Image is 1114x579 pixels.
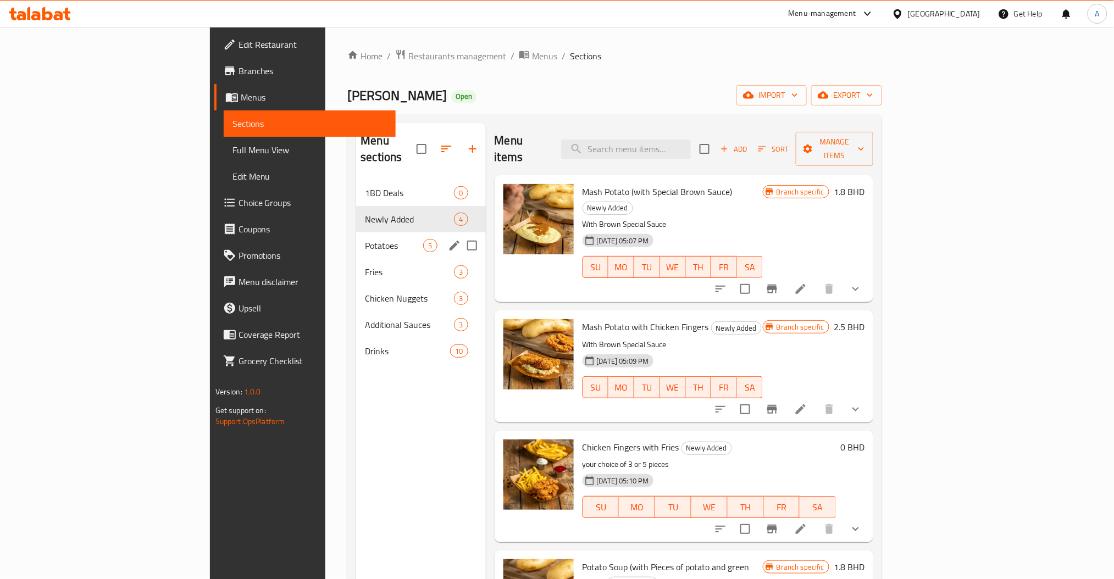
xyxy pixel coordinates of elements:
[511,49,514,63] li: /
[519,49,557,63] a: Menus
[214,190,396,216] a: Choice Groups
[659,499,687,515] span: TU
[768,499,796,515] span: FR
[214,84,396,110] a: Menus
[583,319,709,335] span: Mash Potato with Chicken Fingers
[239,222,387,236] span: Coupons
[759,396,785,422] button: Branch-specific-item
[455,293,467,304] span: 3
[759,516,785,542] button: Branch-specific-item
[843,396,869,422] button: show more
[772,322,829,332] span: Branch specific
[451,90,476,103] div: Open
[454,292,468,305] div: items
[583,202,633,215] div: Newly Added
[215,385,242,399] span: Version:
[446,237,463,254] button: edit
[794,282,807,296] a: Edit menu item
[800,496,836,518] button: SA
[455,214,467,225] span: 4
[716,141,751,158] span: Add item
[356,180,485,206] div: 1BD Deals0
[356,175,485,369] nav: Menu sections
[734,277,757,300] span: Select to update
[570,49,601,63] span: Sections
[711,376,737,398] button: FR
[454,318,468,331] div: items
[503,184,574,254] img: Mash Potato (with Special Brown Sauce)
[711,321,762,335] div: Newly Added
[660,256,686,278] button: WE
[741,259,758,275] span: SA
[707,396,734,422] button: sort-choices
[241,91,387,104] span: Menus
[732,499,760,515] span: TH
[759,276,785,302] button: Branch-specific-item
[561,140,691,159] input: search
[712,322,761,335] span: Newly Added
[690,259,707,275] span: TH
[843,276,869,302] button: show more
[214,295,396,321] a: Upsell
[741,380,758,396] span: SA
[588,259,605,275] span: SU
[634,256,660,278] button: TU
[707,276,734,302] button: sort-choices
[215,403,266,417] span: Get support on:
[804,499,832,515] span: SA
[451,92,476,101] span: Open
[843,516,869,542] button: show more
[583,376,609,398] button: SU
[365,239,423,252] span: Potatoes
[239,275,387,288] span: Menu disclaimer
[244,385,261,399] span: 1.0.0
[639,380,656,396] span: TU
[214,58,396,84] a: Branches
[592,236,653,246] span: [DATE] 05:07 PM
[365,186,454,199] span: 1BD Deals
[834,319,864,335] h6: 2.5 BHD
[664,259,681,275] span: WE
[840,439,864,455] h6: 0 BHD
[455,320,467,330] span: 3
[588,380,605,396] span: SU
[356,338,485,364] div: Drinks10
[664,380,681,396] span: WE
[365,292,454,305] span: Chicken Nuggets
[239,249,387,262] span: Promotions
[503,319,574,389] img: Mash Potato with Chicken Fingers
[365,344,450,358] span: Drinks
[347,83,447,108] span: [PERSON_NAME]
[454,186,468,199] div: items
[758,143,789,155] span: Sort
[716,259,733,275] span: FR
[395,49,506,63] a: Restaurants management
[365,213,454,226] div: Newly Added
[686,256,712,278] button: TH
[232,170,387,183] span: Edit Menu
[613,380,630,396] span: MO
[623,499,651,515] span: MO
[356,311,485,338] div: Additional Sauces3
[347,49,882,63] nav: breadcrumb
[686,376,712,398] button: TH
[214,348,396,374] a: Grocery Checklist
[816,276,843,302] button: delete
[239,38,387,51] span: Edit Restaurant
[583,458,836,471] p: your choice of 3 or 5 pieces
[849,403,862,416] svg: Show Choices
[849,522,862,536] svg: Show Choices
[224,163,396,190] a: Edit Menu
[408,49,506,63] span: Restaurants management
[214,216,396,242] a: Coupons
[450,344,468,358] div: items
[711,256,737,278] button: FR
[737,256,763,278] button: SA
[365,265,454,279] div: Fries
[682,442,731,454] span: Newly Added
[816,516,843,542] button: delete
[805,135,864,163] span: Manage items
[608,256,634,278] button: MO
